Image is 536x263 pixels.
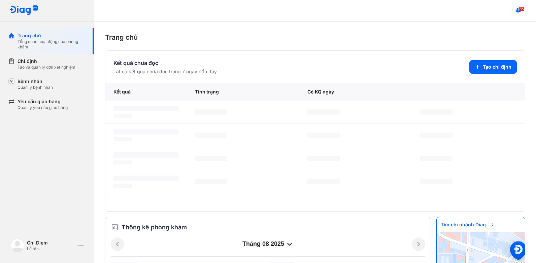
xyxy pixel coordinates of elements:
[113,59,217,67] div: Kết quả chưa đọc
[307,156,340,161] span: ‌
[113,152,179,158] span: ‌
[9,5,38,16] img: logo
[437,217,499,232] span: Tìm chi nhánh Diag
[113,137,132,141] span: ‌
[195,179,227,184] span: ‌
[113,184,132,188] span: ‌
[483,64,511,70] span: Tạo chỉ định
[27,239,75,246] div: Chi Diem
[420,156,453,161] span: ‌
[18,58,75,65] div: Chỉ định
[18,85,53,90] div: Quản lý bệnh nhân
[113,129,179,135] span: ‌
[18,78,53,85] div: Bệnh nhân
[111,223,119,231] img: order.5a6da16c.svg
[18,32,86,39] div: Trang chủ
[18,105,68,110] div: Quản lý yêu cầu giao hàng
[195,156,227,161] span: ‌
[122,223,187,232] span: Thống kê phòng khám
[307,179,340,184] span: ‌
[420,109,453,115] span: ‌
[469,60,517,74] button: Tạo chỉ định
[187,83,300,101] div: Tình trạng
[113,176,179,181] span: ‌
[307,133,340,138] span: ‌
[18,98,68,105] div: Yêu cầu giao hàng
[195,133,227,138] span: ‌
[18,39,86,50] div: Tổng quan hoạt động của phòng khám
[18,65,75,70] div: Tạo và quản lý đơn xét nghiệm
[105,83,187,101] div: Kết quả
[124,240,412,248] div: tháng 08 2025
[113,106,179,111] span: ‌
[420,133,453,138] span: ‌
[27,246,75,252] div: Lễ tân
[105,32,525,42] div: Trang chủ
[11,239,24,252] img: logo
[299,83,412,101] div: Có KQ ngày
[195,109,227,115] span: ‌
[518,6,525,11] span: 86
[113,114,132,118] span: ‌
[307,109,340,115] span: ‌
[420,179,453,184] span: ‌
[113,160,132,164] span: ‌
[113,68,217,75] div: Tất cả kết quả chưa đọc trong 7 ngày gần đây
